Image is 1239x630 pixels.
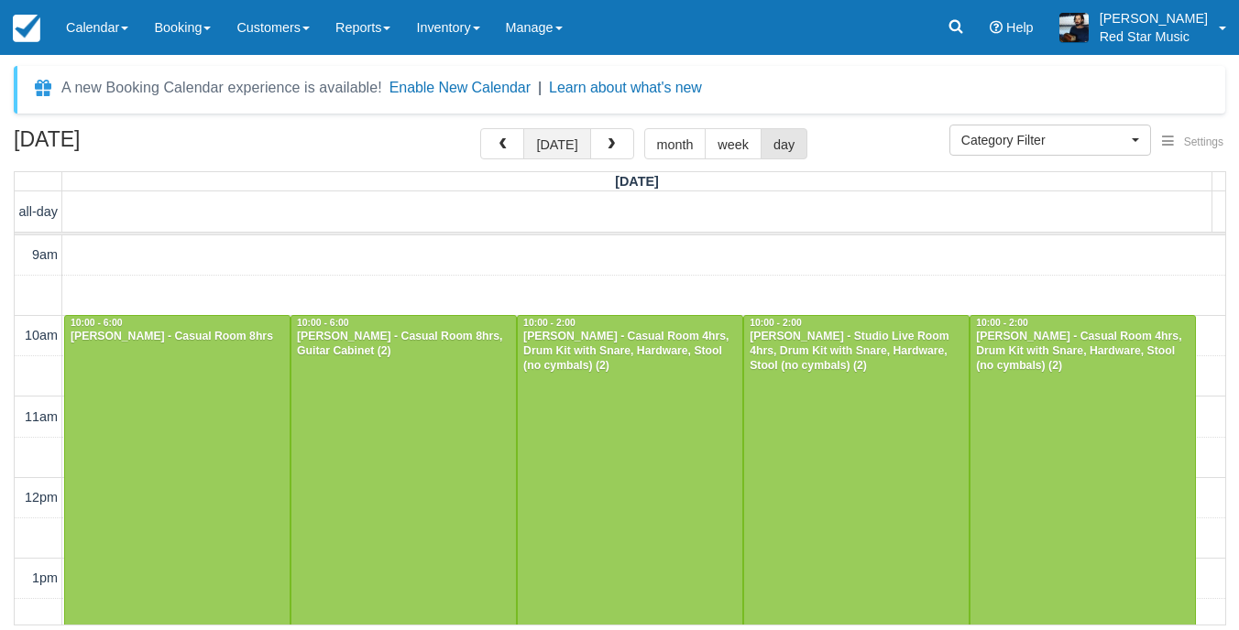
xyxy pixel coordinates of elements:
span: Category Filter [961,131,1127,149]
span: 9am [32,247,58,262]
button: Enable New Calendar [389,79,531,97]
button: [DATE] [523,128,590,159]
div: [PERSON_NAME] - Casual Room 4hrs, Drum Kit with Snare, Hardware, Stool (no cymbals) (2) [522,330,738,374]
span: 10am [25,328,58,342]
img: checkfront-main-nav-mini-logo.png [13,15,40,42]
a: Learn about what's new [549,80,702,95]
div: [PERSON_NAME] - Studio Live Room 4hrs, Drum Kit with Snare, Hardware, Stool (no cymbals) (2) [749,330,964,374]
p: [PERSON_NAME] [1100,9,1208,27]
span: 11am [25,409,58,424]
div: [PERSON_NAME] - Casual Room 8hrs [70,330,285,344]
span: [DATE] [615,174,659,189]
div: A new Booking Calendar experience is available! [61,77,382,99]
span: Help [1006,20,1034,35]
h2: [DATE] [14,128,246,162]
button: Settings [1151,129,1234,156]
i: Help [990,21,1003,34]
div: [PERSON_NAME] - Casual Room 8hrs, Guitar Cabinet (2) [296,330,511,359]
button: month [644,128,707,159]
p: Red Star Music [1100,27,1208,46]
span: 10:00 - 6:00 [71,318,123,328]
button: day [761,128,807,159]
button: week [705,128,762,159]
img: A1 [1059,13,1089,42]
span: Settings [1184,136,1223,148]
span: 10:00 - 2:00 [523,318,576,328]
div: [PERSON_NAME] - Casual Room 4hrs, Drum Kit with Snare, Hardware, Stool (no cymbals) (2) [975,330,1190,374]
span: 10:00 - 2:00 [976,318,1028,328]
span: | [538,80,542,95]
span: all-day [19,204,58,219]
span: 12pm [25,490,58,505]
button: Category Filter [949,125,1151,156]
span: 10:00 - 2:00 [750,318,802,328]
span: 10:00 - 6:00 [297,318,349,328]
span: 1pm [32,570,58,585]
